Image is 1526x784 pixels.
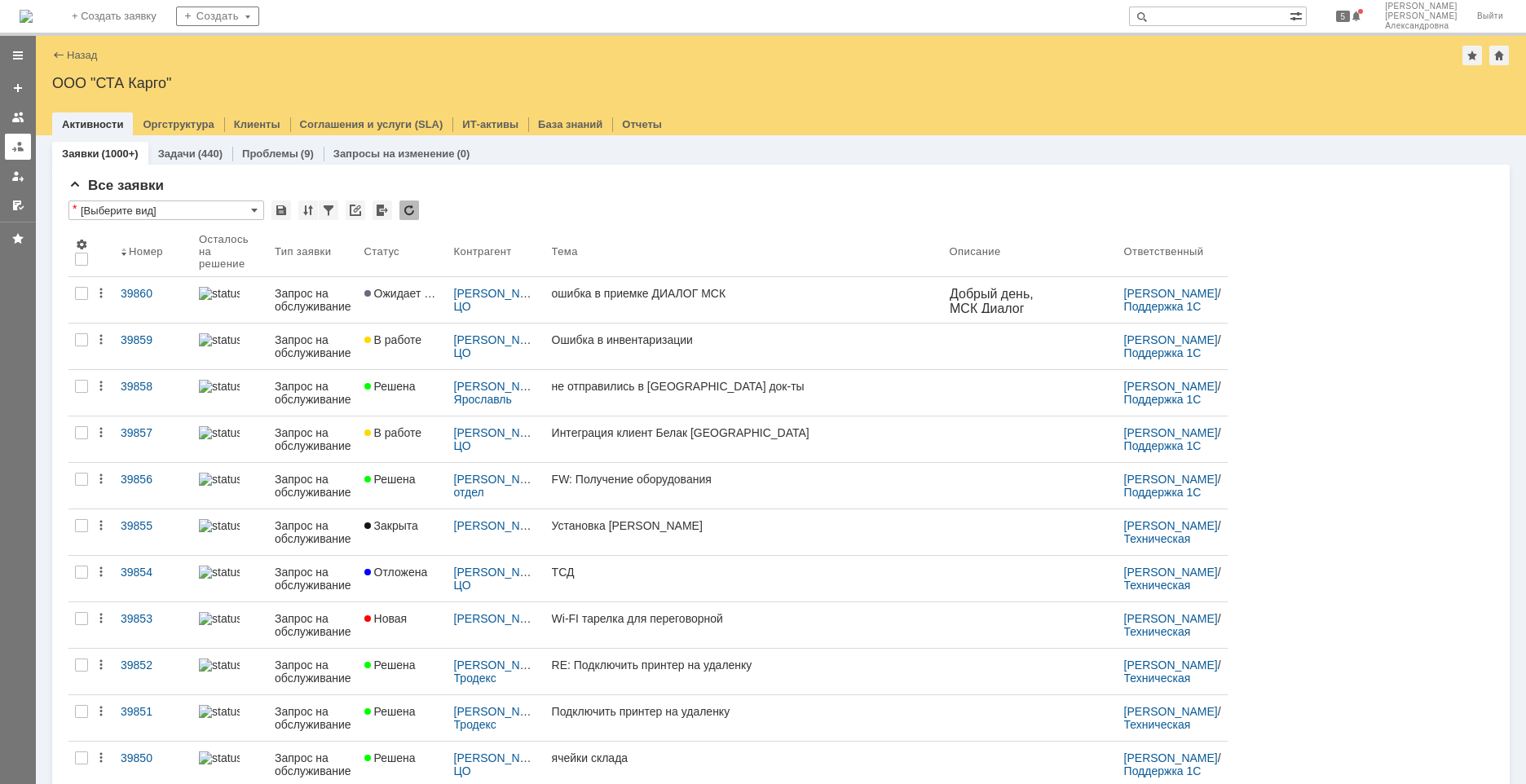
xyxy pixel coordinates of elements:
[192,602,268,648] a: statusbar-100 (1).png
[199,333,240,346] img: statusbar-100 (1).png
[358,370,448,416] a: Решена
[114,602,192,648] a: 39853
[121,519,186,532] div: 39855
[454,333,539,359] div: /
[358,602,448,648] a: Новая
[1124,751,1221,777] div: /
[358,463,448,509] a: Решена
[1124,439,1202,452] a: Поддержка 1С
[271,200,291,220] div: Сохранить вид
[1124,705,1218,718] a: [PERSON_NAME]
[545,556,943,601] a: ТСД
[192,277,268,323] a: statusbar-100 (1).png
[1385,21,1458,31] span: Александровна
[1385,11,1458,21] span: [PERSON_NAME]
[454,380,539,406] div: /
[129,245,164,258] div: Номер
[545,695,943,741] a: Подключить принтер на удаленку
[121,380,186,393] div: 39858
[454,333,548,346] a: [PERSON_NAME]
[199,473,240,486] img: statusbar-100 (1).png
[1124,658,1221,685] div: /
[1385,2,1458,11] span: [PERSON_NAME]
[552,519,937,532] div: Установка [PERSON_NAME]
[545,277,943,323] a: ошибка в приемке ДИАЛОГ МСК
[275,519,351,545] div: Запрос на обслуживание
[268,509,358,555] a: Запрос на обслуживание
[454,393,515,419] a: Ярославль Билайн
[364,426,421,439] span: В работе
[1124,426,1221,452] div: /
[545,227,943,277] th: Тема
[95,380,108,393] div: Действия
[158,148,196,160] a: Задачи
[268,602,358,648] a: Запрос на обслуживание
[275,612,351,638] div: Запрос на обслуживание
[192,370,268,416] a: statusbar-100 (1).png
[95,473,108,486] div: Действия
[399,200,419,220] div: Обновлять список
[552,287,937,300] div: ошибка в приемке ДИАЛОГ МСК
[95,566,108,579] div: Действия
[319,200,338,220] div: Фильтрация...
[364,612,408,625] span: Новая
[95,519,108,532] div: Действия
[52,75,1510,91] div: ООО "СТА Карго"
[1124,519,1221,545] div: /
[1290,7,1306,23] span: Расширенный поиск
[1124,346,1202,359] a: Поддержка 1С
[268,416,358,462] a: Запрос на обслуживание
[454,333,673,359] a: [GEOGRAPHIC_DATA] ЦО
[198,148,223,160] div: (440)
[364,751,416,764] span: Решена
[268,370,358,416] a: Запрос на обслуживание
[95,705,108,718] div: Действия
[454,612,548,625] a: [PERSON_NAME]
[1489,46,1509,65] div: Сделать домашней страницей
[192,416,268,462] a: statusbar-100 (1).png
[462,118,518,130] a: ИТ-активы
[545,416,943,462] a: Интеграция клиент Белак [GEOGRAPHIC_DATA]
[364,566,428,579] span: Отложена
[62,148,99,160] a: Заявки
[1124,380,1221,406] div: /
[199,380,240,393] img: statusbar-100 (1).png
[1462,46,1482,65] div: Добавить в избранное
[95,333,108,346] div: Действия
[268,463,358,509] a: Запрос на обслуживание
[121,658,186,672] div: 39852
[552,705,937,718] div: Подключить принтер на удаленку
[538,118,602,130] a: База знаний
[121,473,186,486] div: 39856
[364,658,416,672] span: Решена
[1124,612,1218,625] a: [PERSON_NAME]
[1124,393,1202,406] a: Поддержка 1С
[192,556,268,601] a: statusbar-100 (1).png
[1124,287,1218,300] a: [PERSON_NAME]
[121,287,186,300] div: 39860
[552,380,937,393] div: не отправились в [GEOGRAPHIC_DATA] док-ты
[192,463,268,509] a: statusbar-100 (1).png
[199,751,240,764] img: statusbar-100 (1).png
[545,324,943,369] a: Ошибка в инвентаризации
[346,200,365,220] div: Скопировать ссылку на список
[358,324,448,369] a: В работе
[73,203,77,214] div: Настройки списка отличаются от сохраненных в виде
[552,566,937,579] div: ТСД
[1124,473,1221,499] div: /
[454,380,548,393] a: [PERSON_NAME]
[199,426,240,439] img: statusbar-100 (1).png
[192,509,268,555] a: statusbar-100 (1).png
[1124,566,1218,579] a: [PERSON_NAME]
[373,200,392,220] div: Экспорт списка
[364,380,416,393] span: Решена
[114,227,192,277] th: Номер
[448,227,545,277] th: Контрагент
[364,333,421,346] span: В работе
[114,509,192,555] a: 39855
[358,277,448,323] a: Ожидает ответа контрагента
[364,473,416,486] span: Решена
[454,566,539,592] div: /
[192,649,268,694] a: statusbar-100 (1).png
[552,658,937,672] div: RE: Подключить принтер на удаленку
